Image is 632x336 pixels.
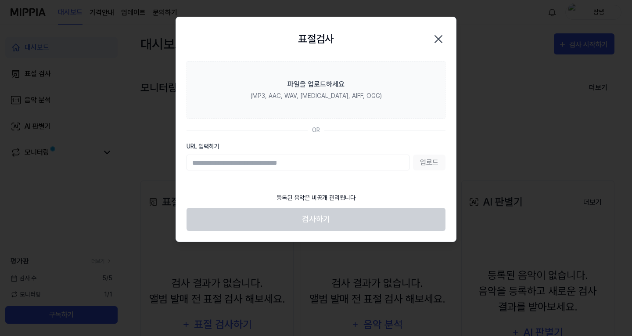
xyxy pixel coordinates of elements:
label: URL 입력하기 [187,142,445,151]
h2: 표절검사 [298,31,334,47]
div: 등록된 음악은 비공개 관리됩니다 [271,188,361,208]
div: (MP3, AAC, WAV, [MEDICAL_DATA], AIFF, OGG) [251,91,382,101]
div: OR [312,126,320,135]
div: 파일을 업로드하세요 [287,79,345,90]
